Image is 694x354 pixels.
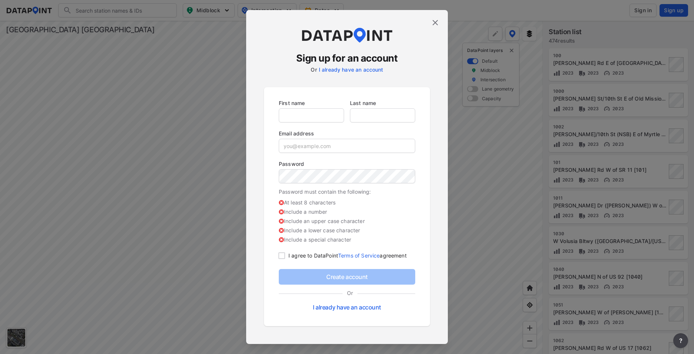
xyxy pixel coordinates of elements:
[279,189,371,195] label: Password must contain the following:
[319,66,383,73] a: I already have an account
[343,289,357,297] label: Or
[279,199,415,208] li: At least 8 characters
[301,28,393,43] img: dataPointLogo.9353c09d.svg
[279,99,344,107] p: First name
[673,333,688,348] button: more
[279,139,415,153] input: you@example.com
[311,66,317,73] label: Or
[350,99,415,107] p: Last name
[279,208,415,217] li: Include a number
[431,18,440,27] img: close.efbf2170.svg
[678,336,684,345] span: ?
[279,130,415,137] p: Email address
[279,226,415,236] li: Include a lower case character
[288,252,407,259] label: I agree to DataPoint agreement
[338,252,380,259] a: Terms of Service
[313,304,381,311] a: I already have an account
[279,217,415,226] li: Include an upper case character
[279,236,415,245] li: Include a special character
[264,52,430,65] h3: Sign up for an account
[279,160,415,168] p: Password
